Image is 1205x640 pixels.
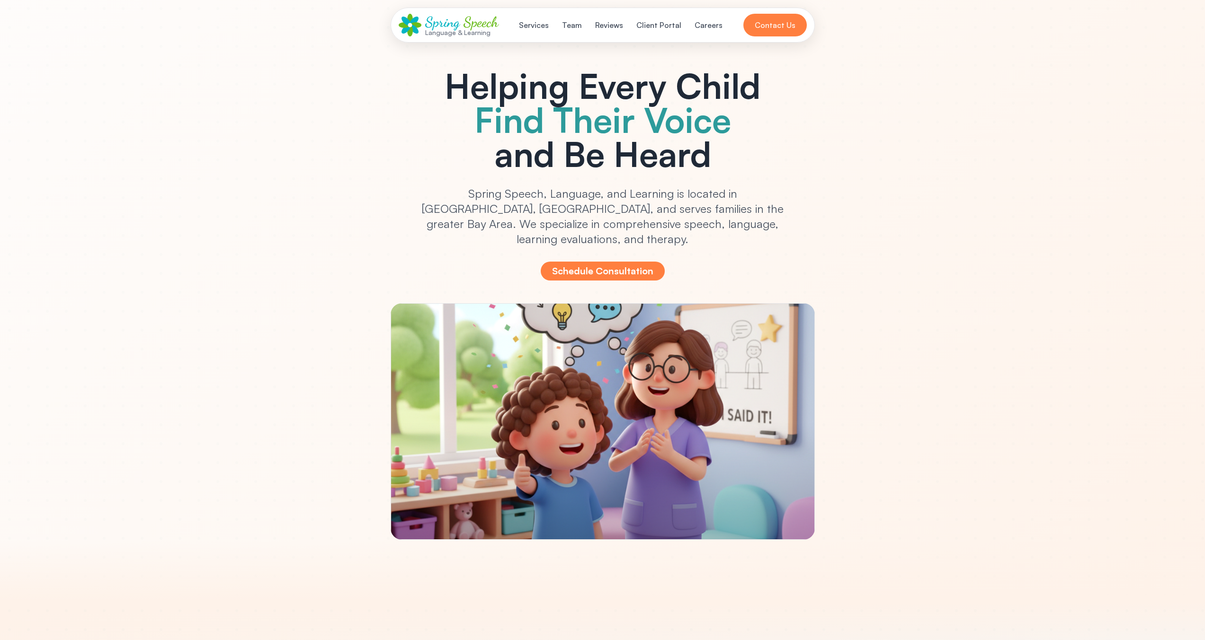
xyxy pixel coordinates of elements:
[589,16,629,35] button: Reviews
[556,16,588,35] button: Team
[425,29,499,36] div: Language & Learning
[689,16,728,35] button: Careers
[425,13,460,30] span: Spring
[464,13,499,30] span: Speech
[513,16,554,35] button: Services
[474,98,731,141] span: Find Their Voice
[743,14,807,36] button: Contact Us
[421,186,785,246] p: Spring Speech, Language, and Learning is located in [GEOGRAPHIC_DATA], [GEOGRAPHIC_DATA], and ser...
[391,69,815,171] h1: Helping Every Child and Be Heard
[541,262,665,281] button: Schedule Consultation
[631,16,687,35] button: Client Portal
